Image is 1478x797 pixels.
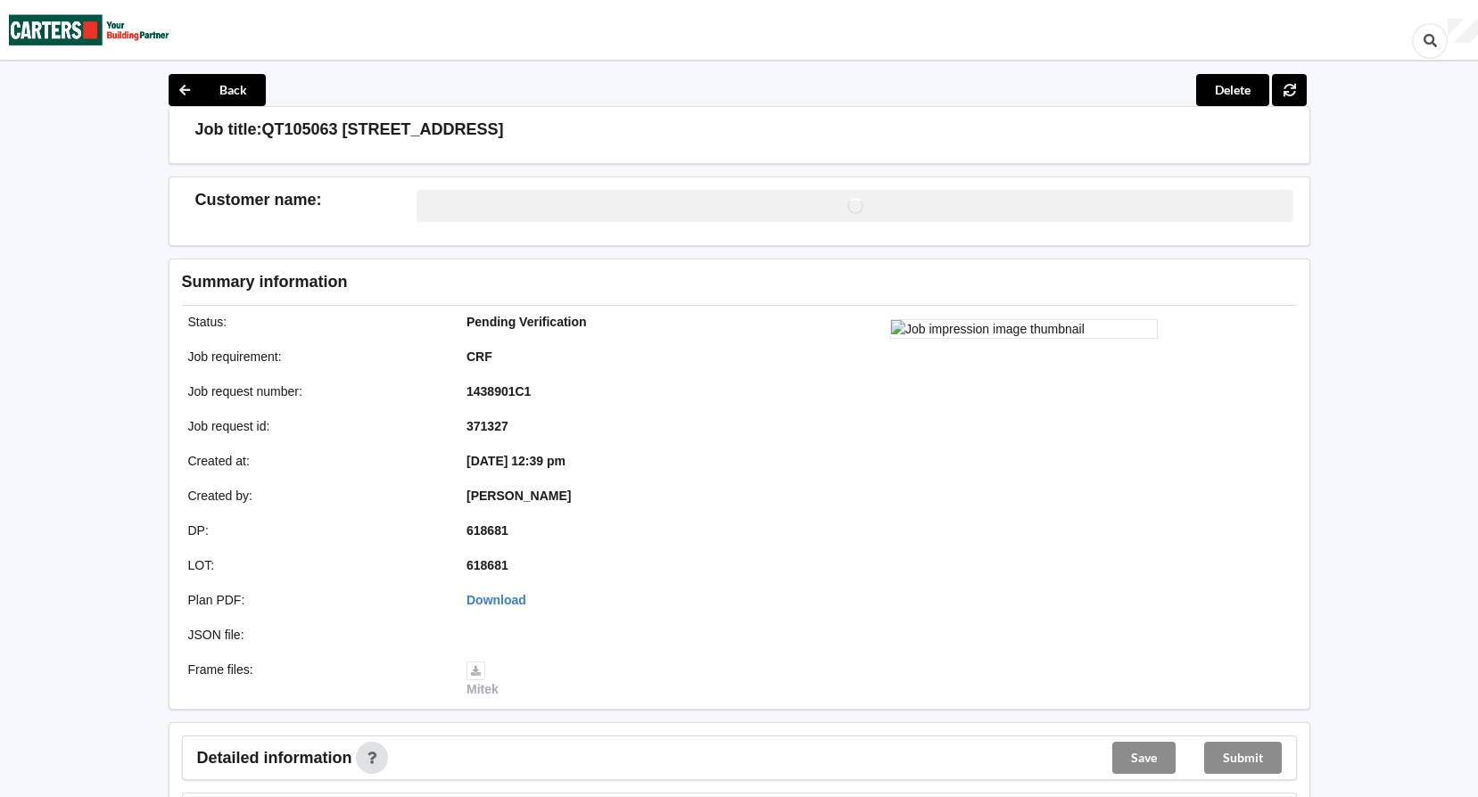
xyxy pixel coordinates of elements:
b: 1438901C1 [467,384,531,398]
div: LOT : [176,556,455,574]
b: CRF [467,349,492,364]
span: Detailed information [197,750,352,766]
div: Created by : [176,487,455,505]
div: Status : [176,313,455,331]
div: User Profile [1448,19,1478,44]
img: Carters [9,1,169,59]
h3: Job title: [195,119,262,140]
button: Back [169,74,266,106]
div: DP : [176,522,455,539]
div: Frame files : [176,661,455,698]
div: Job requirement : [176,348,455,366]
b: Pending Verification [467,315,587,329]
h3: Summary information [182,272,1012,292]
b: 618681 [467,523,508,538]
a: Download [467,593,526,607]
a: Mitek [467,662,499,696]
button: Delete [1196,74,1269,106]
b: [DATE] 12:39 pm [467,454,566,468]
div: JSON file : [176,626,455,644]
b: [PERSON_NAME] [467,489,571,503]
div: Plan PDF : [176,591,455,609]
b: 618681 [467,558,508,572]
div: Created at : [176,452,455,470]
b: 371327 [467,419,508,433]
h3: QT105063 [STREET_ADDRESS] [262,119,504,140]
h3: Customer name : [195,190,417,210]
div: Job request number : [176,382,455,400]
img: Job impression image thumbnail [890,319,1158,339]
div: Job request id : [176,417,455,435]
